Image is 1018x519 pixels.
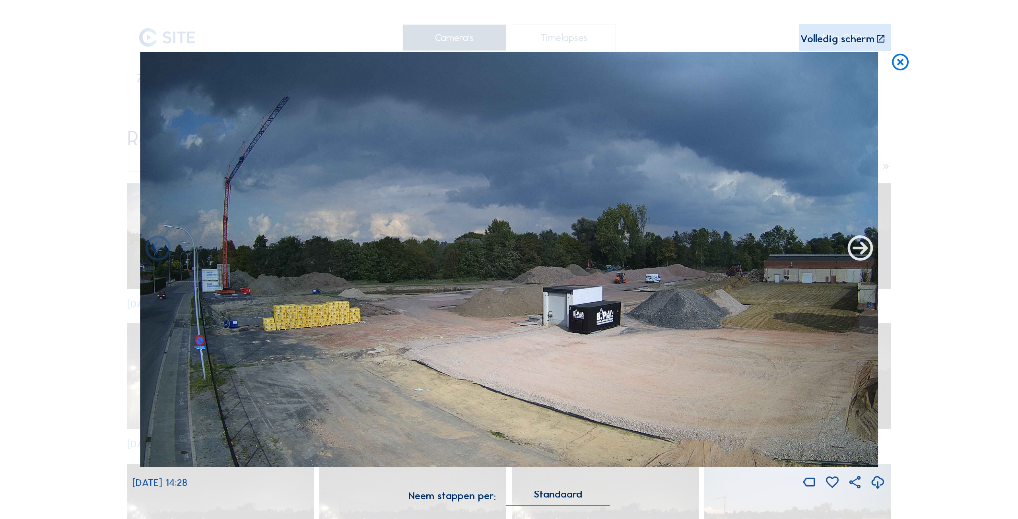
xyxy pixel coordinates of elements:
[140,52,878,467] img: Image
[845,234,875,264] i: Back
[534,491,582,498] div: Standaard
[506,491,610,506] div: Standaard
[800,34,874,44] div: Volledig scherm
[132,476,187,489] span: [DATE] 14:28
[143,234,173,264] i: Forward
[408,491,496,501] div: Neem stappen per:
